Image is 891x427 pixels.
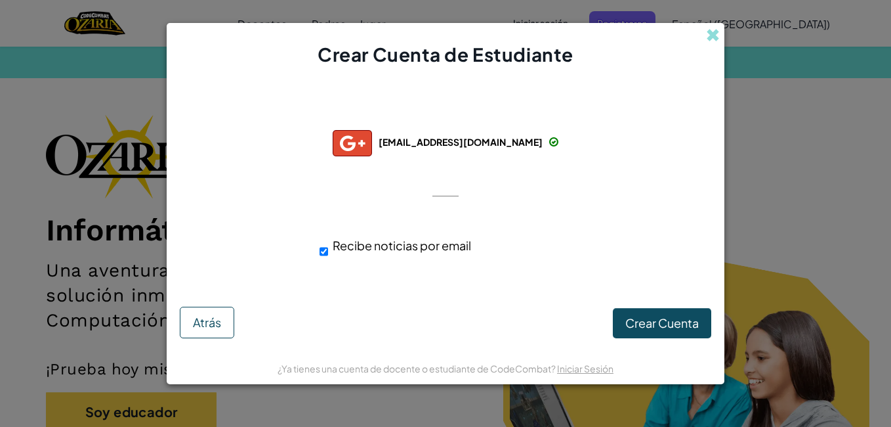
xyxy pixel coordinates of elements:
img: gplus_small.png [333,130,372,156]
span: [EMAIL_ADDRESS][DOMAIN_NAME] [379,136,543,148]
span: Crear Cuenta [625,315,699,330]
a: Iniciar Sesión [557,363,613,374]
span: Conectado exitosamente con: [339,106,552,121]
span: Crear Cuenta de Estudiante [318,43,573,66]
span: Recibe noticias por email [333,238,471,253]
input: Recibe noticias por email [320,238,328,265]
iframe: Diálogo de Acceder con Google [621,13,878,134]
span: ¿Ya tienes una cuenta de docente o estudiante de CodeCombat? [278,363,557,374]
span: Atrás [193,315,221,330]
button: Crear Cuenta [613,308,711,338]
button: Atrás [180,307,234,338]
